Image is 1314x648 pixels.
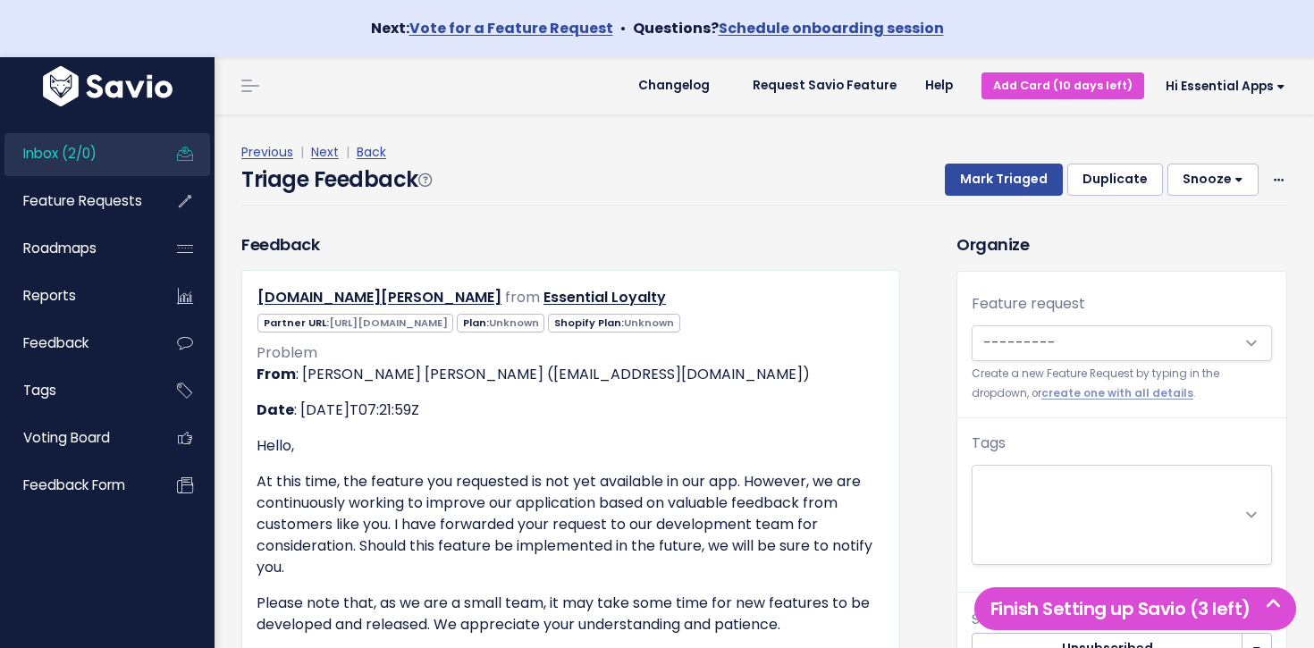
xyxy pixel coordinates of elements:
h5: Finish Setting up Savio (3 left) [982,595,1288,622]
span: Partner URL: [257,314,453,332]
span: Problem [257,342,317,363]
p: Hello, [257,435,885,457]
span: Subscribers [972,609,1055,629]
span: Hi Essential Apps [1166,80,1285,93]
h3: Feedback [241,232,319,257]
button: Snooze [1167,164,1259,196]
span: Unknown [489,316,539,330]
p: : [DATE]T07:21:59Z [257,400,885,421]
a: Vote for a Feature Request [409,18,613,38]
span: Feature Requests [23,191,142,210]
strong: Questions? [633,18,944,38]
a: create one with all details [1041,386,1193,400]
button: Mark Triaged [945,164,1063,196]
span: Shopify Plan: [548,314,679,332]
h4: Triage Feedback [241,164,431,196]
p: At this time, the feature you requested is not yet available in our app. However, we are continuo... [257,471,885,578]
a: Previous [241,143,293,161]
a: Hi Essential Apps [1144,72,1300,100]
span: Roadmaps [23,239,97,257]
a: Feature Requests [4,181,148,222]
strong: From [257,364,296,384]
p: Please note that, as we are a small team, it may take some time for new features to be developed ... [257,593,885,635]
span: • [620,18,626,38]
span: Unknown [624,316,674,330]
p: : [PERSON_NAME] [PERSON_NAME] ([EMAIL_ADDRESS][DOMAIN_NAME]) [257,364,885,385]
span: Feedback [23,333,88,352]
a: Request Savio Feature [738,72,911,99]
small: Create a new Feature Request by typing in the dropdown, or . [972,365,1272,403]
button: Duplicate [1067,164,1163,196]
a: Schedule onboarding session [719,18,944,38]
a: Essential Loyalty [543,287,666,307]
span: | [297,143,307,161]
h3: Organize [956,232,1287,257]
span: Changelog [638,80,710,92]
span: [URL][DOMAIN_NAME] [329,316,448,330]
span: Plan: [457,314,544,332]
span: Tags [23,381,56,400]
span: Reports [23,286,76,305]
strong: Next: [371,18,613,38]
a: Reports [4,275,148,316]
a: Voting Board [4,417,148,459]
strong: Date [257,400,294,420]
span: Voting Board [23,428,110,447]
span: Feedback form [23,475,125,494]
a: Roadmaps [4,228,148,269]
a: Next [311,143,339,161]
a: Tags [4,370,148,411]
a: Feedback form [4,465,148,506]
a: Back [357,143,386,161]
span: | [342,143,353,161]
a: [DOMAIN_NAME][PERSON_NAME] [257,287,501,307]
span: from [505,287,540,307]
a: Add Card (10 days left) [981,72,1144,98]
a: Help [911,72,967,99]
a: Inbox (2/0) [4,133,148,174]
a: Feedback [4,323,148,364]
label: Feature request [972,293,1085,315]
img: logo-white.9d6f32f41409.svg [38,66,177,106]
span: Inbox (2/0) [23,144,97,163]
label: Tags [972,433,1006,454]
